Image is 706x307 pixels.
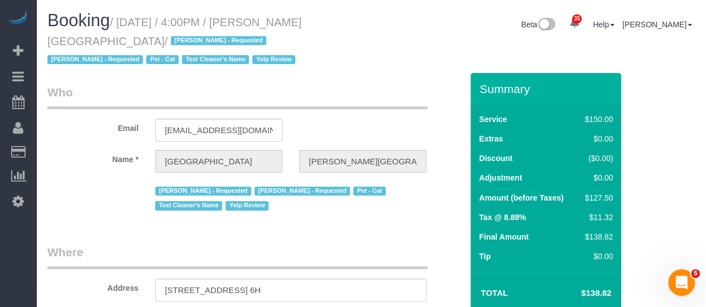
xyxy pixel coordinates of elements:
[481,288,508,298] strong: Total
[580,153,613,164] div: ($0.00)
[155,201,222,210] span: Text Cleaner's Name
[47,84,428,109] legend: Who
[155,187,251,196] span: [PERSON_NAME] - Requested
[572,14,582,23] span: 35
[47,16,301,66] small: / [DATE] / 4:00PM / [PERSON_NAME][GEOGRAPHIC_DATA]
[155,119,282,142] input: Email
[479,212,526,223] label: Tax @ 8.88%
[47,55,143,64] span: [PERSON_NAME] - Requested
[580,231,613,242] div: $138.82
[580,212,613,223] div: $11.32
[593,20,614,29] a: Help
[580,251,613,262] div: $0.00
[537,18,555,32] img: New interface
[479,153,512,164] label: Discount
[47,11,110,30] span: Booking
[521,20,556,29] a: Beta
[563,11,585,36] a: 35
[479,192,563,203] label: Amount (before Taxes)
[580,192,613,203] div: $127.50
[580,114,613,125] div: $150.00
[7,11,29,27] img: Automaid Logo
[47,35,299,66] span: /
[479,251,491,262] label: Tip
[353,187,386,196] span: Pet - Cat
[479,172,522,183] label: Adjustment
[479,231,529,242] label: Final Amount
[299,150,426,173] input: Last Name
[622,20,692,29] a: [PERSON_NAME]
[47,244,428,269] legend: Where
[479,114,507,125] label: Service
[580,172,613,183] div: $0.00
[182,55,249,64] span: Text Cleaner's Name
[39,119,147,134] label: Email
[479,133,503,144] label: Extras
[39,150,147,165] label: Name *
[155,150,282,173] input: First Name
[254,187,350,196] span: [PERSON_NAME] - Requested
[691,269,700,278] span: 5
[171,36,266,45] span: [PERSON_NAME] - Requested
[225,201,268,210] span: Yelp Review
[479,82,616,95] h3: Summary
[580,133,613,144] div: $0.00
[252,55,295,64] span: Yelp Review
[146,55,179,64] span: Pet - Cat
[39,279,147,294] label: Address
[668,269,695,296] iframe: Intercom live chat
[547,289,611,298] h4: $138.82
